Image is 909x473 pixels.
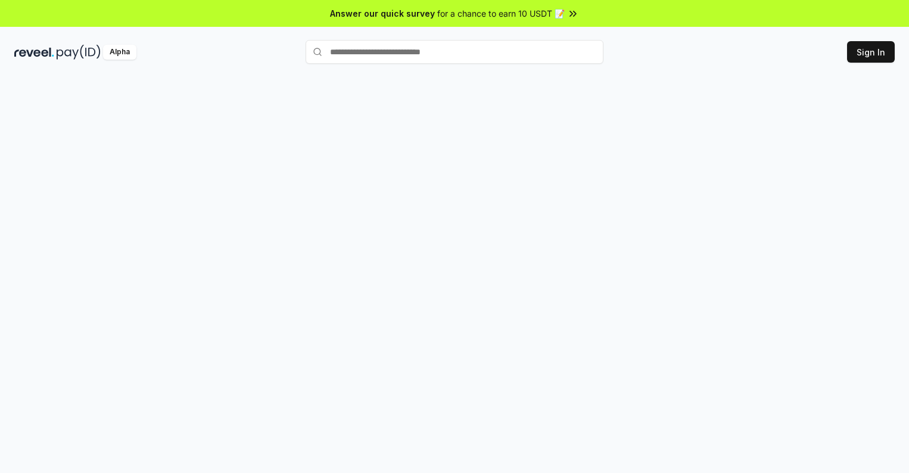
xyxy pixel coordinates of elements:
[847,41,895,63] button: Sign In
[57,45,101,60] img: pay_id
[437,7,565,20] span: for a chance to earn 10 USDT 📝
[14,45,54,60] img: reveel_dark
[103,45,136,60] div: Alpha
[330,7,435,20] span: Answer our quick survey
